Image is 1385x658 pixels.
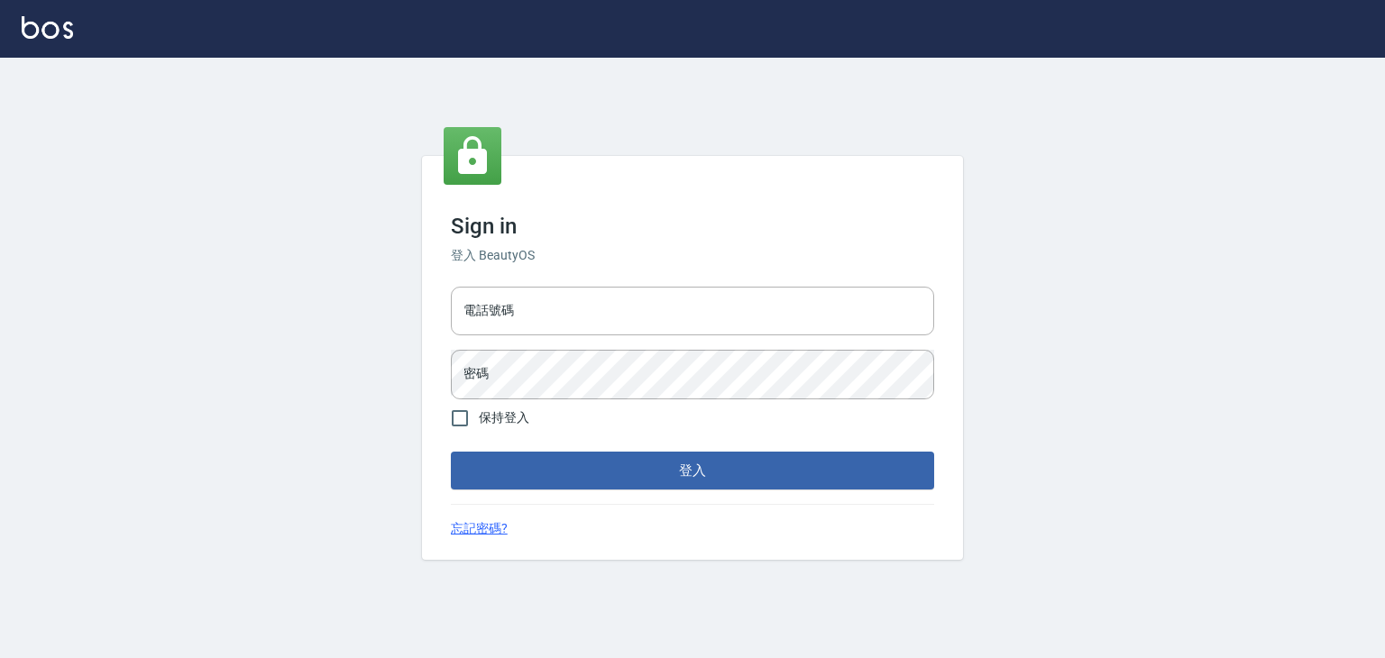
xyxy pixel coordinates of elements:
h3: Sign in [451,214,934,239]
h6: 登入 BeautyOS [451,246,934,265]
span: 保持登入 [479,408,529,427]
img: Logo [22,16,73,39]
a: 忘記密碼? [451,519,508,538]
button: 登入 [451,452,934,489]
